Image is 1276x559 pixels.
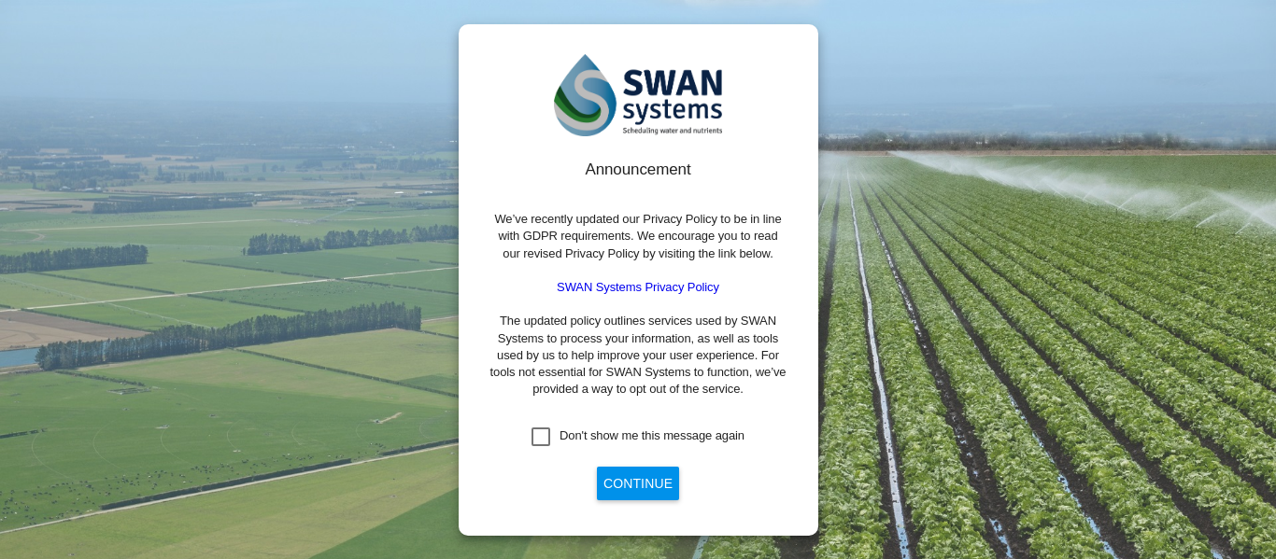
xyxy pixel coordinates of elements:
[597,467,679,500] button: Continue
[489,159,788,181] div: Announcement
[532,427,744,446] md-checkbox: Don't show me this message again
[490,314,787,396] span: The updated policy outlines services used by SWAN Systems to process your information, as well as...
[494,212,781,259] span: We’ve recently updated our Privacy Policy to be in line with GDPR requirements. We encourage you ...
[557,280,719,294] a: SWAN Systems Privacy Policy
[554,54,722,137] img: SWAN-Landscape-Logo-Colour.png
[560,427,744,444] div: Don't show me this message again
